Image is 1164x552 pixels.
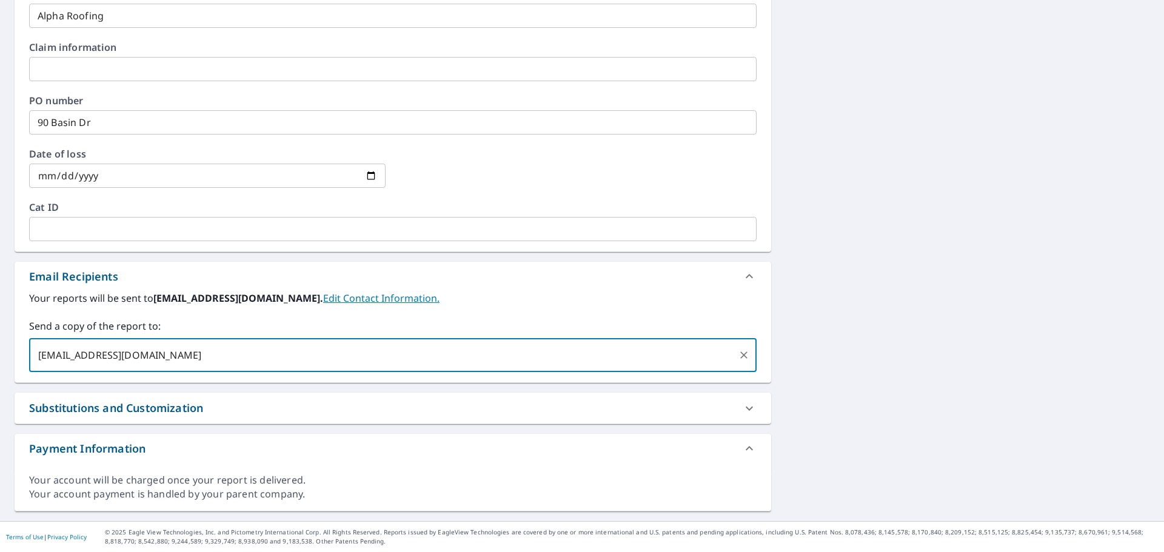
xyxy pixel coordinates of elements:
[29,96,757,105] label: PO number
[735,347,752,364] button: Clear
[323,291,440,305] a: EditContactInfo
[29,473,757,487] div: Your account will be charged once your report is delivered.
[29,400,203,416] div: Substitutions and Customization
[29,487,757,501] div: Your account payment is handled by your parent company.
[15,262,771,291] div: Email Recipients
[29,319,757,333] label: Send a copy of the report to:
[29,149,386,159] label: Date of loss
[47,533,87,541] a: Privacy Policy
[29,291,757,305] label: Your reports will be sent to
[29,42,757,52] label: Claim information
[29,441,145,457] div: Payment Information
[15,434,771,463] div: Payment Information
[6,533,44,541] a: Terms of Use
[29,268,118,285] div: Email Recipients
[153,291,323,305] b: [EMAIL_ADDRESS][DOMAIN_NAME].
[105,528,1158,546] p: © 2025 Eagle View Technologies, Inc. and Pictometry International Corp. All Rights Reserved. Repo...
[29,202,757,212] label: Cat ID
[6,533,87,540] p: |
[15,393,771,424] div: Substitutions and Customization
